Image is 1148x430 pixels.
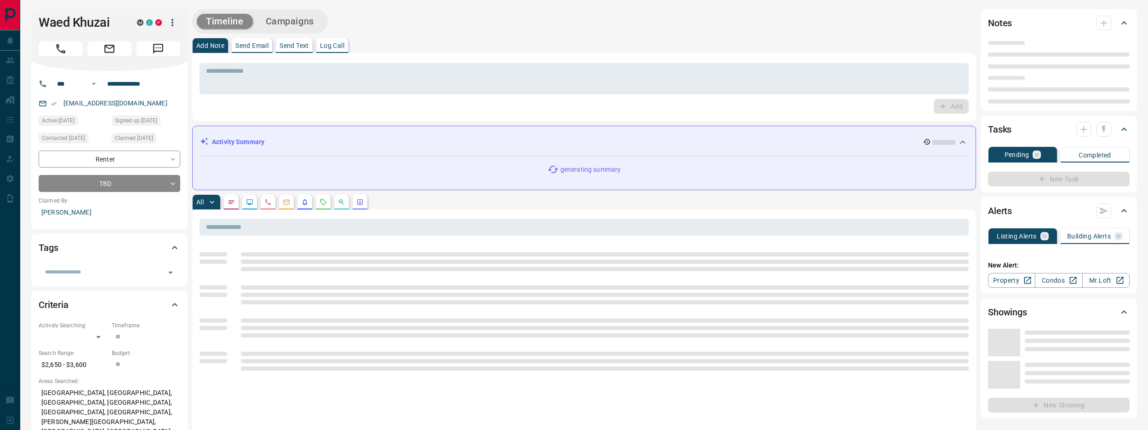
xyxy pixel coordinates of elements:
[39,205,180,220] p: [PERSON_NAME]
[264,198,272,206] svg: Calls
[1067,233,1111,239] p: Building Alerts
[39,116,107,128] div: Sun Sep 07 2025
[39,237,180,259] div: Tags
[112,133,180,146] div: Wed Jul 16 2025
[988,200,1130,222] div: Alerts
[338,198,345,206] svg: Opportunities
[200,134,968,151] div: Activity Summary
[988,261,1130,270] p: New Alert:
[257,14,323,29] button: Campaigns
[246,198,253,206] svg: Lead Browsing Activity
[112,116,180,128] div: Thu Jul 10 2025
[356,198,364,206] svg: Agent Actions
[39,321,107,330] p: Actively Searching:
[42,134,85,143] span: Contacted [DATE]
[283,198,290,206] svg: Emails
[1082,273,1130,288] a: Mr.Loft
[197,14,253,29] button: Timeline
[39,240,58,255] h2: Tags
[1005,151,1029,158] p: Pending
[88,78,99,89] button: Open
[87,41,131,56] span: Email
[39,357,107,372] p: $2,650 - $3,600
[228,198,235,206] svg: Notes
[51,100,57,107] svg: Email Verified
[39,41,83,56] span: Call
[1079,152,1111,158] p: Completed
[39,133,107,146] div: Wed Jul 16 2025
[112,321,180,330] p: Timeframe:
[39,15,123,30] h1: Waed Khuzai
[196,42,224,49] p: Add Note
[988,273,1035,288] a: Property
[280,42,309,49] p: Send Text
[560,165,621,174] p: generating summary
[39,175,180,192] div: TBD
[212,137,264,147] p: Activity Summary
[39,297,69,312] h2: Criteria
[137,19,143,26] div: mrloft.ca
[112,349,180,357] p: Budget:
[988,16,1012,30] h2: Notes
[988,203,1012,218] h2: Alerts
[997,233,1037,239] p: Listing Alerts
[235,42,268,49] p: Send Email
[42,116,74,125] span: Active [DATE]
[301,198,308,206] svg: Listing Alerts
[136,41,180,56] span: Message
[1035,273,1082,288] a: Condos
[988,305,1027,320] h2: Showings
[988,122,1011,137] h2: Tasks
[39,349,107,357] p: Search Range:
[63,99,167,107] a: [EMAIL_ADDRESS][DOMAIN_NAME]
[115,116,157,125] span: Signed up [DATE]
[320,42,344,49] p: Log Call
[196,199,204,205] p: All
[320,198,327,206] svg: Requests
[988,118,1130,140] div: Tasks
[115,134,153,143] span: Claimed [DATE]
[39,151,180,168] div: Renter
[155,19,162,26] div: property.ca
[164,266,177,279] button: Open
[988,12,1130,34] div: Notes
[39,294,180,316] div: Criteria
[39,197,180,205] p: Claimed By:
[39,377,180,385] p: Areas Searched:
[988,301,1130,323] div: Showings
[146,19,153,26] div: condos.ca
